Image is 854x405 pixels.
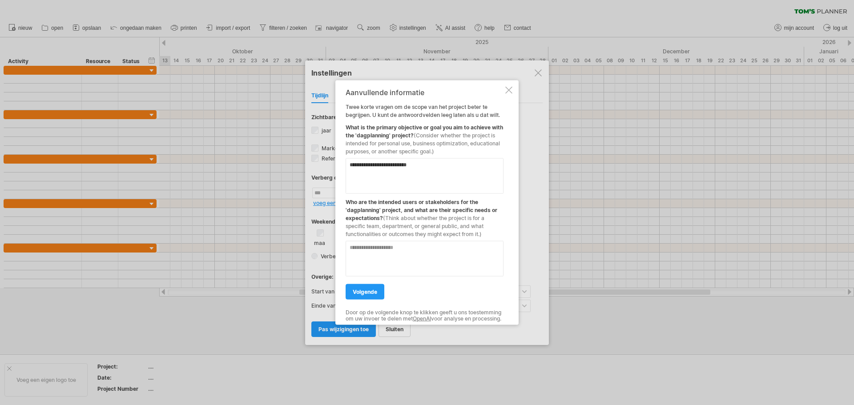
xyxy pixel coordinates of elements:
[346,88,504,317] div: Twee korte vragen om de scope van het project beter te begrijpen. U kunt de antwoordvelden leeg l...
[346,132,500,154] span: (Consider whether the project is intended for personal use, business optimization, educational pu...
[346,284,384,299] a: volgende
[346,309,504,322] div: Door op de volgende knop te klikken geeft u ons toestemming om uw invoer te delen met voor analys...
[413,315,431,322] a: OpenAI
[346,193,504,238] div: Who are the intended users or stakeholders for the 'dagplanning' project, and what are their spec...
[353,288,377,295] span: volgende
[346,214,484,237] span: (Think about whether the project is for a specific team, department, or general public, and what ...
[346,88,504,96] div: Aanvullende informatie
[346,119,504,155] div: What is the primary objective or goal you aim to achieve with the 'dagplanning' project?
